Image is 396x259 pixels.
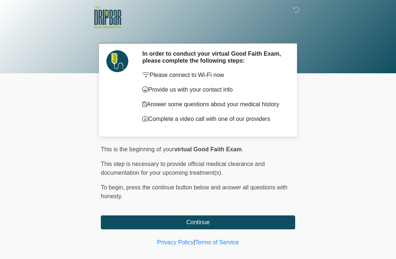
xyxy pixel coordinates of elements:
a: | [194,239,195,245]
span: To begin, [101,184,126,190]
span: This step is necessary to provide official medical clearance and documentation for your upcoming ... [101,161,265,176]
p: Provide us with your contact info [142,85,284,94]
p: Complete a video call with one of our providers [142,115,284,123]
span: This is the beginning of your [101,146,174,152]
a: Privacy Policy [157,239,194,245]
span: press the continue button below and answer all questions with honesty. [101,184,287,199]
img: Agent Avatar [106,50,128,72]
p: Please connect to Wi-Fi now [142,71,284,79]
h2: In order to conduct your virtual Good Faith Exam, please complete the following steps: [142,50,284,64]
img: The DRIPBaR - New Braunfels Logo [93,5,121,29]
a: Terms of Service [195,239,239,245]
strong: virtual Good Faith Exam [174,146,242,152]
p: Answer some questions about your medical history [142,100,284,109]
button: Continue [101,215,295,229]
span: . [242,146,243,152]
